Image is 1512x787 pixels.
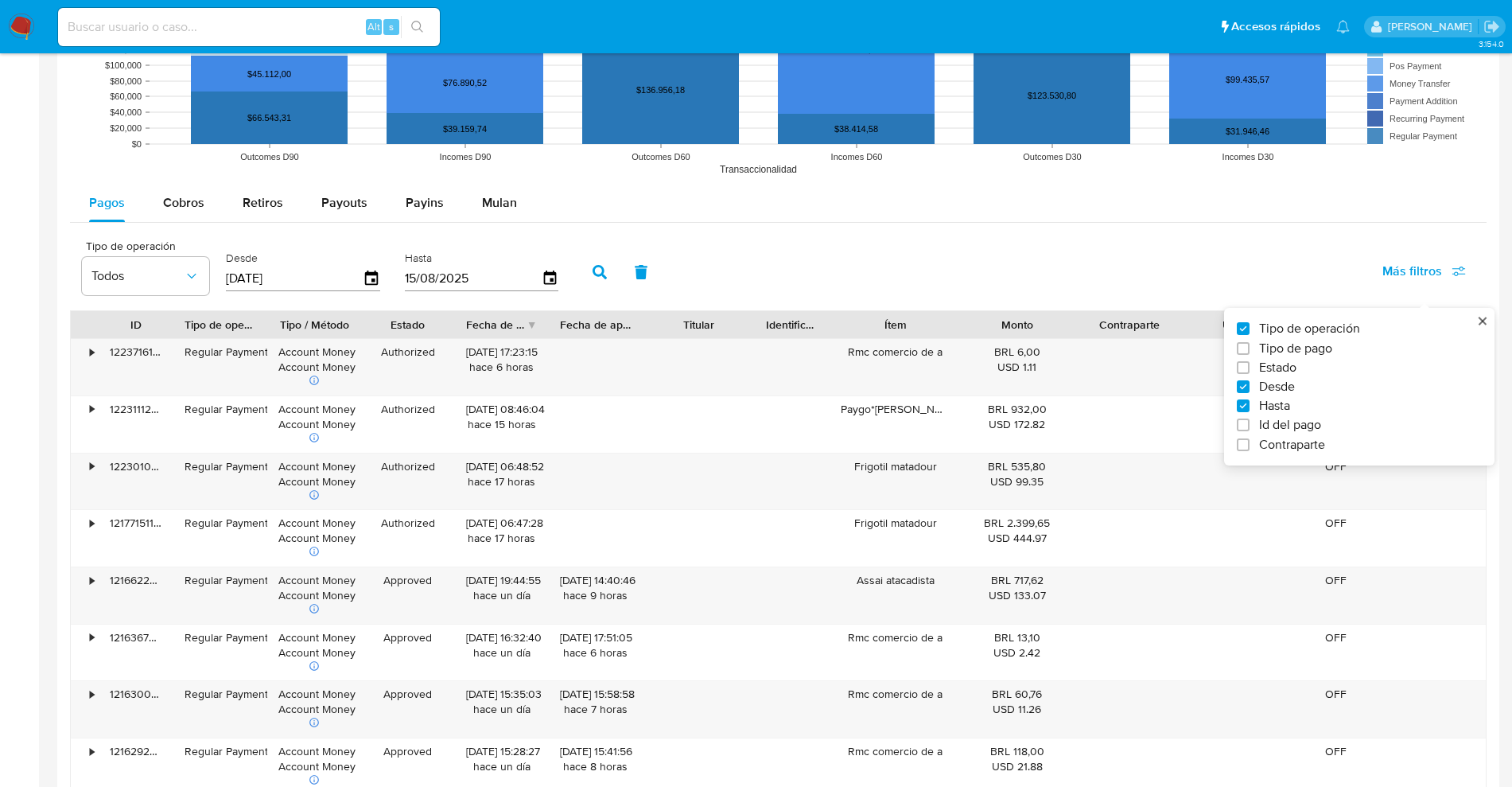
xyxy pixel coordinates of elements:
a: Salir [1483,18,1500,35]
p: santiago.sgreco@mercadolibre.com [1388,19,1478,34]
button: search-icon [401,16,433,38]
a: Notificaciones [1336,20,1350,33]
span: s [389,19,394,34]
span: Alt [367,19,380,34]
span: Accesos rápidos [1231,18,1320,35]
input: Buscar usuario o caso... [58,17,440,37]
span: 3.154.0 [1479,37,1504,50]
